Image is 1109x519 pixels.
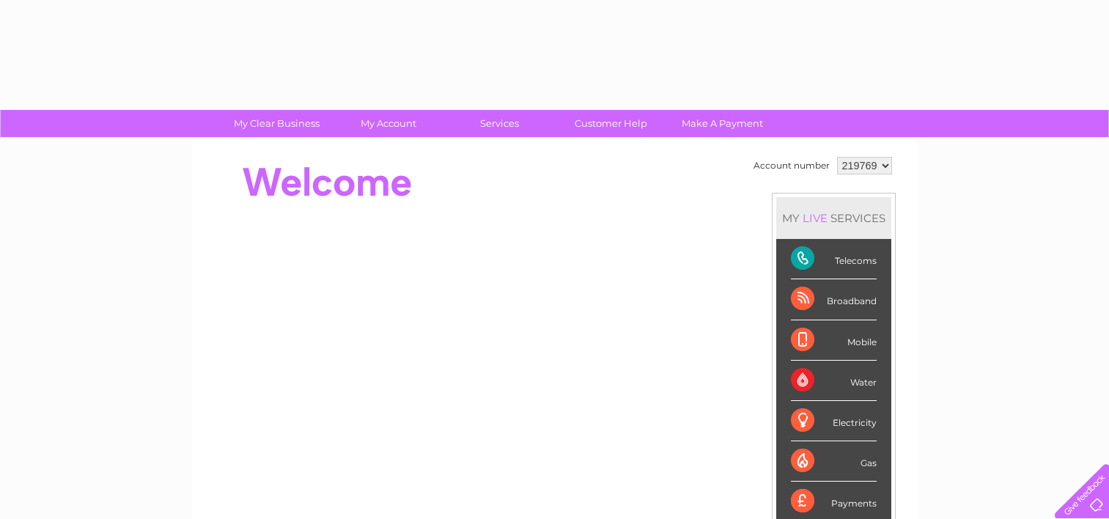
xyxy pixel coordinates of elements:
[800,211,830,225] div: LIVE
[791,239,877,279] div: Telecoms
[791,401,877,441] div: Electricity
[328,110,449,137] a: My Account
[791,361,877,401] div: Water
[662,110,783,137] a: Make A Payment
[750,153,833,178] td: Account number
[791,441,877,482] div: Gas
[216,110,337,137] a: My Clear Business
[439,110,560,137] a: Services
[791,279,877,320] div: Broadband
[776,197,891,239] div: MY SERVICES
[791,320,877,361] div: Mobile
[550,110,671,137] a: Customer Help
